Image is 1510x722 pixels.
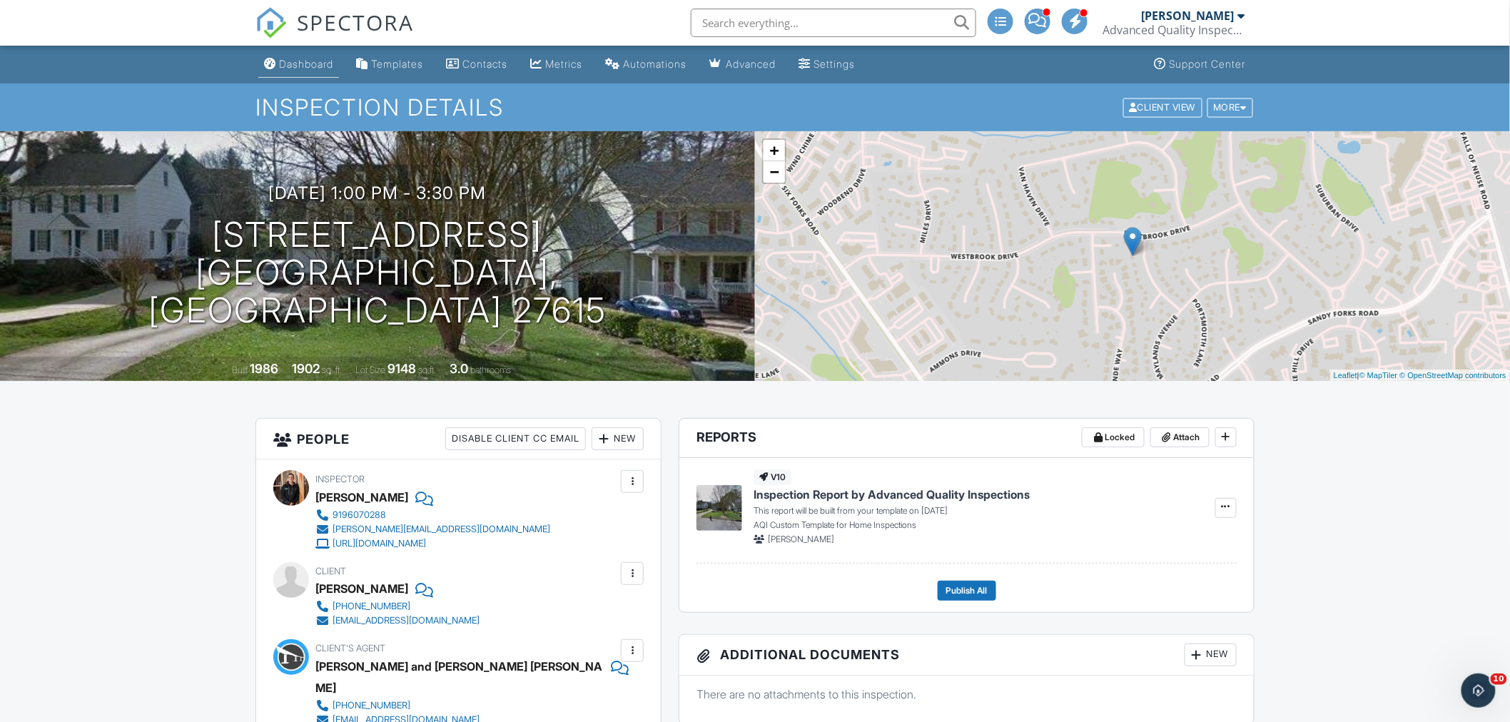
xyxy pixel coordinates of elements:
[471,365,512,375] span: bathrooms
[315,522,550,537] a: [PERSON_NAME][EMAIL_ADDRESS][DOMAIN_NAME]
[315,474,365,484] span: Inspector
[315,578,408,599] div: [PERSON_NAME]
[315,508,550,522] a: 9196070288
[333,601,410,612] div: [PHONE_NUMBER]
[356,365,386,375] span: Lot Size
[545,58,582,70] div: Metrics
[764,140,785,161] a: Zoom in
[450,361,469,376] div: 3.0
[1185,644,1237,666] div: New
[315,698,617,713] a: [PHONE_NUMBER]
[1359,371,1398,380] a: © MapTiler
[350,51,429,78] a: Templates
[315,566,346,576] span: Client
[255,7,287,39] img: The Best Home Inspection Software - Spectora
[1142,9,1235,23] div: [PERSON_NAME]
[233,365,248,375] span: Built
[1207,98,1254,117] div: More
[726,58,776,70] div: Advanced
[255,19,414,49] a: SPECTORA
[445,427,586,450] div: Disable Client CC Email
[315,599,480,614] a: [PHONE_NUMBER]
[279,58,333,70] div: Dashboard
[419,365,437,375] span: sq.ft.
[764,161,785,183] a: Zoom out
[1461,673,1496,708] iframe: Intercom live chat
[258,51,339,78] a: Dashboard
[462,58,507,70] div: Contacts
[333,700,410,711] div: [PHONE_NUMBER]
[333,509,386,521] div: 9196070288
[814,58,855,70] div: Settings
[333,538,426,549] div: [URL][DOMAIN_NAME]
[1122,101,1206,112] a: Client View
[691,9,976,37] input: Search everything...
[704,51,781,78] a: Advanced
[315,656,604,698] a: [PERSON_NAME] and [PERSON_NAME] [PERSON_NAME]
[1400,371,1506,380] a: © OpenStreetMap contributors
[255,95,1255,120] h1: Inspection Details
[1334,371,1357,380] a: Leaflet
[256,419,661,459] h3: People
[297,7,414,37] span: SPECTORA
[1330,370,1510,382] div: |
[23,216,732,329] h1: [STREET_ADDRESS] [GEOGRAPHIC_DATA], [GEOGRAPHIC_DATA] 27615
[1149,51,1252,78] a: Support Center
[333,524,550,535] div: [PERSON_NAME][EMAIL_ADDRESS][DOMAIN_NAME]
[696,686,1237,702] p: There are no attachments to this inspection.
[1491,673,1507,685] span: 10
[315,487,408,508] div: [PERSON_NAME]
[623,58,686,70] div: Automations
[388,361,417,376] div: 9148
[793,51,861,78] a: Settings
[333,615,480,626] div: [EMAIL_ADDRESS][DOMAIN_NAME]
[1103,23,1245,37] div: Advanced Quality Inspections LLC
[315,614,480,628] a: [EMAIL_ADDRESS][DOMAIN_NAME]
[599,51,692,78] a: Automations (Advanced)
[592,427,644,450] div: New
[1170,58,1246,70] div: Support Center
[293,361,320,376] div: 1902
[315,537,550,551] a: [URL][DOMAIN_NAME]
[323,365,343,375] span: sq. ft.
[679,635,1254,676] h3: Additional Documents
[269,183,487,203] h3: [DATE] 1:00 pm - 3:30 pm
[1123,98,1202,117] div: Client View
[525,51,588,78] a: Metrics
[250,361,279,376] div: 1986
[440,51,513,78] a: Contacts
[315,643,385,654] span: Client's Agent
[371,58,423,70] div: Templates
